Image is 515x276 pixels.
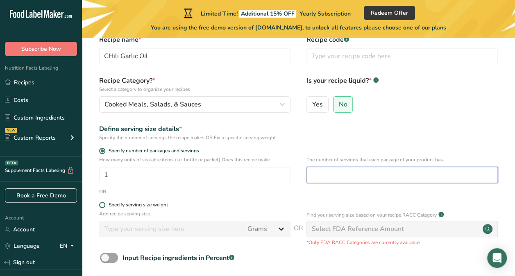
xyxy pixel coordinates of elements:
[312,100,323,109] span: Yes
[306,35,498,45] label: Recipe code
[364,6,415,20] button: Redeem Offer
[60,241,77,251] div: EN
[299,10,351,18] span: Yearly Subscription
[99,124,290,134] div: Define serving size details
[306,239,498,246] p: *Only FDA RACC Categories are currently available
[99,188,106,195] div: OR
[306,48,498,64] input: Type your recipe code here
[312,224,404,234] div: Select FDA Reference Amount
[306,156,498,163] p: The number of servings that each package of your product has.
[99,35,290,45] label: Recipe name
[99,76,290,93] label: Recipe Category?
[371,9,408,17] span: Redeem Offer
[306,76,498,93] label: Is your recipe liquid?
[5,42,77,56] button: Subscribe Now
[432,24,446,32] span: plans
[5,239,40,253] a: Language
[104,100,201,109] span: Cooked Meals, Salads, & Sauces
[99,210,290,217] p: Add recipe serving size.
[99,221,243,237] input: Type your serving size here
[99,48,290,64] input: Type your recipe name here
[99,156,290,163] p: How many units of sealable items (i.e. bottle or packet) Does this recipe make.
[487,248,507,268] div: Open Intercom Messenger
[5,161,18,165] div: BETA
[5,188,77,203] a: Book a Free Demo
[99,134,290,141] div: Specify the number of servings the recipe makes OR Fix a specific serving weight
[338,100,347,109] span: No
[182,8,351,18] div: Limited Time!
[99,86,290,93] p: Select a category to organize your recipes
[5,128,17,133] div: NEW
[123,253,234,263] div: Input Recipe ingredients in Percent
[239,10,296,18] span: Additional 15% OFF
[294,223,303,246] span: OR
[105,148,199,154] span: Specify number of packages and servings
[21,45,61,53] span: Subscribe Now
[5,133,56,142] div: Custom Reports
[109,202,168,208] div: Specify serving size weight
[151,23,446,32] span: You are using the free demo version of [DOMAIN_NAME], to unlock all features please choose one of...
[306,211,437,219] p: Find your serving size based on your recipe RACC Category
[99,96,290,113] button: Cooked Meals, Salads, & Sauces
